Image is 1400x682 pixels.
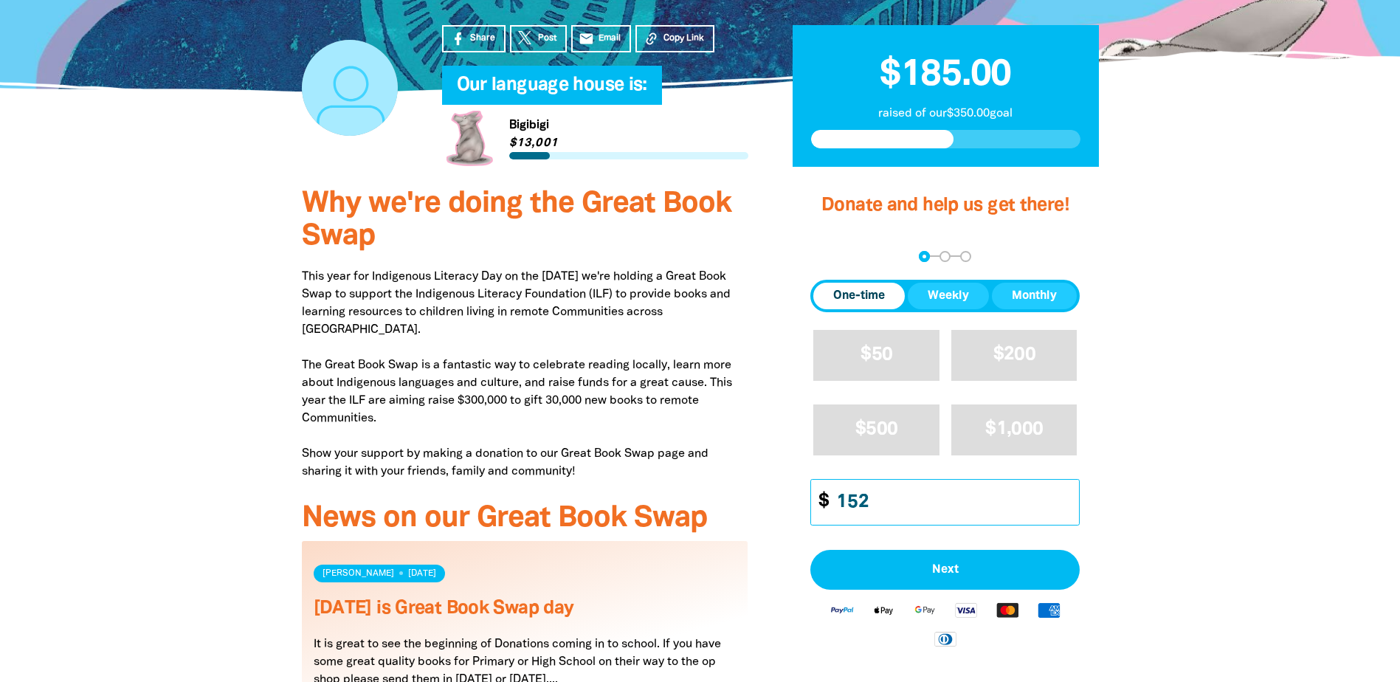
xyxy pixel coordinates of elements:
button: Copy Link [635,25,714,52]
button: Weekly [908,283,989,309]
img: Visa logo [945,602,987,619]
span: Monthly [1012,287,1057,305]
h3: News on our Great Book Swap [302,503,748,535]
img: American Express logo [1028,602,1069,619]
p: raised of our $350.00 goal [811,105,1080,123]
img: Diners Club logo [925,630,966,647]
p: This year for Indigenous Literacy Day on the [DATE] we're holding a Great Book Swap to support th... [302,268,748,480]
a: Share [442,25,506,52]
button: Pay with Credit Card [810,550,1080,590]
img: Mastercard logo [987,602,1028,619]
span: Donate and help us get there! [821,197,1069,214]
span: $ [811,480,829,525]
button: $50 [813,330,939,381]
span: Next [827,564,1063,576]
button: Navigate to step 1 of 3 to enter your donation amount [919,251,930,262]
span: $50 [861,346,892,363]
img: Apple Pay logo [863,602,904,619]
button: One-time [813,283,905,309]
input: Enter custom amount [826,480,1079,525]
button: Monthly [992,283,1077,309]
span: Our language house is: [457,77,647,105]
a: Post [510,25,567,52]
img: Google Pay logo [904,602,945,619]
a: emailEmail [571,25,632,52]
button: $200 [951,330,1077,381]
span: Why we're doing the Great Book Swap [302,190,731,250]
a: [DATE] is Great Book Swap day [314,600,574,617]
span: Copy Link [663,32,704,45]
span: Share [470,32,495,45]
span: One-time [833,287,885,305]
span: $500 [855,421,897,438]
span: Email [599,32,621,45]
span: Weekly [928,287,969,305]
button: Navigate to step 3 of 3 to enter your payment details [960,251,971,262]
i: email [579,31,594,46]
button: $500 [813,404,939,455]
h6: My Team [442,90,748,99]
span: $185.00 [880,58,1011,92]
div: Available payment methods [810,590,1080,658]
span: Post [538,32,556,45]
span: $1,000 [985,421,1043,438]
div: Donation frequency [810,280,1080,312]
img: Paypal logo [821,602,863,619]
button: Navigate to step 2 of 3 to enter your details [939,251,951,262]
span: $200 [993,346,1035,363]
button: $1,000 [951,404,1077,455]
